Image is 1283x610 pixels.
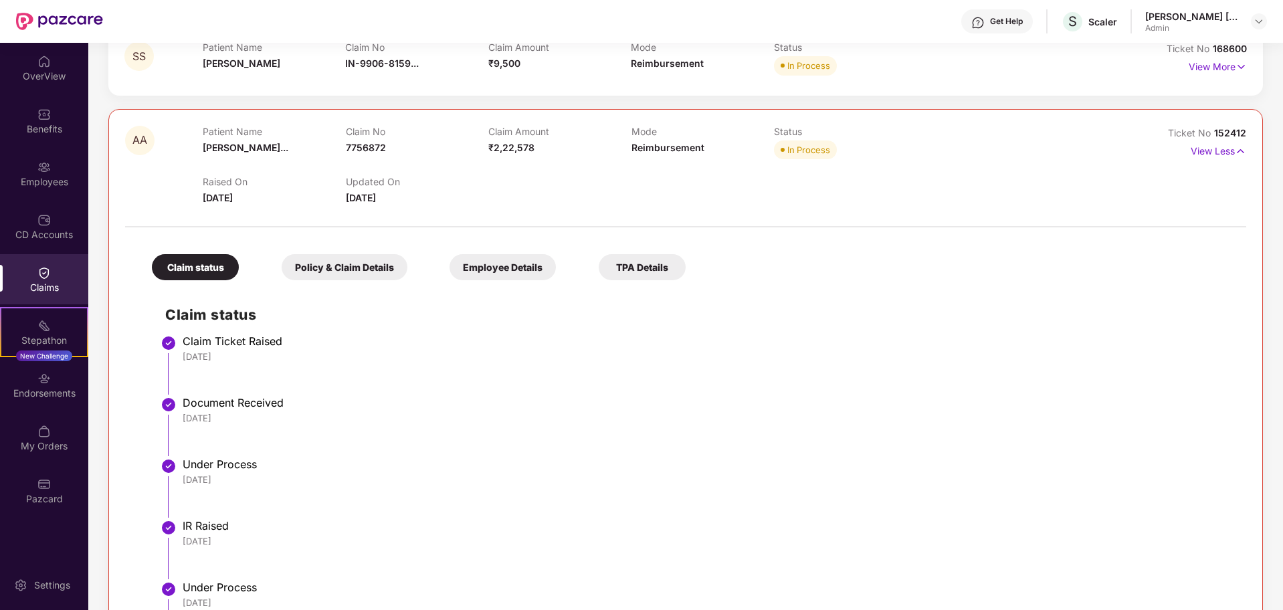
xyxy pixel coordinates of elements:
div: Claim Ticket Raised [183,334,1233,348]
img: svg+xml;base64,PHN2ZyBpZD0iRHJvcGRvd24tMzJ4MzIiIHhtbG5zPSJodHRwOi8vd3d3LnczLm9yZy8yMDAwL3N2ZyIgd2... [1254,16,1264,27]
div: Document Received [183,396,1233,409]
div: Scaler [1088,15,1117,28]
div: In Process [787,59,830,72]
div: [DATE] [183,350,1233,363]
div: IR Raised [183,519,1233,532]
div: Under Process [183,581,1233,594]
span: ₹9,500 [488,58,520,69]
p: Claim No [345,41,488,53]
span: ₹2,22,578 [488,142,534,153]
div: [DATE] [183,474,1233,486]
span: [DATE] [203,192,233,203]
span: [PERSON_NAME] [203,58,280,69]
span: [DATE] [346,192,376,203]
p: Status [774,126,916,137]
img: svg+xml;base64,PHN2ZyBpZD0iU3RlcC1Eb25lLTMyeDMyIiB4bWxucz0iaHR0cDovL3d3dy53My5vcmcvMjAwMC9zdmciIH... [161,581,177,597]
div: TPA Details [599,254,686,280]
img: svg+xml;base64,PHN2ZyBpZD0iU3RlcC1Eb25lLTMyeDMyIiB4bWxucz0iaHR0cDovL3d3dy53My5vcmcvMjAwMC9zdmciIH... [161,335,177,351]
img: New Pazcare Logo [16,13,103,30]
span: 7756872 [346,142,386,153]
img: svg+xml;base64,PHN2ZyBpZD0iRW5kb3JzZW1lbnRzIiB4bWxucz0iaHR0cDovL3d3dy53My5vcmcvMjAwMC9zdmciIHdpZH... [37,372,51,385]
span: IN-9906-8159... [345,58,419,69]
img: svg+xml;base64,PHN2ZyBpZD0iU3RlcC1Eb25lLTMyeDMyIiB4bWxucz0iaHR0cDovL3d3dy53My5vcmcvMjAwMC9zdmciIH... [161,520,177,536]
div: In Process [787,143,830,157]
p: Patient Name [203,41,346,53]
p: Mode [631,41,774,53]
div: New Challenge [16,350,72,361]
img: svg+xml;base64,PHN2ZyBpZD0iSGVscC0zMngzMiIgeG1sbnM9Imh0dHA6Ly93d3cudzMub3JnLzIwMDAvc3ZnIiB3aWR0aD... [971,16,985,29]
div: [DATE] [183,597,1233,609]
div: Admin [1145,23,1239,33]
div: [DATE] [183,535,1233,547]
img: svg+xml;base64,PHN2ZyBpZD0iU2V0dGluZy0yMHgyMCIgeG1sbnM9Imh0dHA6Ly93d3cudzMub3JnLzIwMDAvc3ZnIiB3aW... [14,579,27,592]
p: Status [774,41,917,53]
p: Updated On [346,176,488,187]
img: svg+xml;base64,PHN2ZyBpZD0iTXlfT3JkZXJzIiBkYXRhLW5hbWU9Ik15IE9yZGVycyIgeG1sbnM9Imh0dHA6Ly93d3cudz... [37,425,51,438]
span: AA [132,134,147,146]
span: SS [132,51,146,62]
span: Reimbursement [631,142,704,153]
span: Ticket No [1167,43,1213,54]
img: svg+xml;base64,PHN2ZyBpZD0iSG9tZSIgeG1sbnM9Imh0dHA6Ly93d3cudzMub3JnLzIwMDAvc3ZnIiB3aWR0aD0iMjAiIG... [37,55,51,68]
div: Get Help [990,16,1023,27]
img: svg+xml;base64,PHN2ZyBpZD0iRW1wbG95ZWVzIiB4bWxucz0iaHR0cDovL3d3dy53My5vcmcvMjAwMC9zdmciIHdpZHRoPS... [37,161,51,174]
span: [PERSON_NAME]... [203,142,288,153]
img: svg+xml;base64,PHN2ZyBpZD0iQ0RfQWNjb3VudHMiIGRhdGEtbmFtZT0iQ0QgQWNjb3VudHMiIHhtbG5zPSJodHRwOi8vd3... [37,213,51,227]
div: Stepathon [1,334,87,347]
img: svg+xml;base64,PHN2ZyBpZD0iQmVuZWZpdHMiIHhtbG5zPSJodHRwOi8vd3d3LnczLm9yZy8yMDAwL3N2ZyIgd2lkdGg9Ij... [37,108,51,121]
span: 152412 [1214,127,1246,138]
img: svg+xml;base64,PHN2ZyB4bWxucz0iaHR0cDovL3d3dy53My5vcmcvMjAwMC9zdmciIHdpZHRoPSIxNyIgaGVpZ2h0PSIxNy... [1235,144,1246,159]
span: 168600 [1213,43,1247,54]
div: Settings [30,579,74,592]
p: Patient Name [203,126,345,137]
p: Claim Amount [488,126,631,137]
div: Employee Details [450,254,556,280]
span: Reimbursement [631,58,704,69]
div: [PERSON_NAME] [PERSON_NAME] [1145,10,1239,23]
span: S [1068,13,1077,29]
div: Under Process [183,457,1233,471]
div: Policy & Claim Details [282,254,407,280]
img: svg+xml;base64,PHN2ZyBpZD0iU3RlcC1Eb25lLTMyeDMyIiB4bWxucz0iaHR0cDovL3d3dy53My5vcmcvMjAwMC9zdmciIH... [161,458,177,474]
p: View Less [1191,140,1246,159]
div: Claim status [152,254,239,280]
p: Raised On [203,176,345,187]
div: [DATE] [183,412,1233,424]
p: Claim Amount [488,41,631,53]
img: svg+xml;base64,PHN2ZyBpZD0iQ2xhaW0iIHhtbG5zPSJodHRwOi8vd3d3LnczLm9yZy8yMDAwL3N2ZyIgd2lkdGg9IjIwIi... [37,266,51,280]
p: View More [1189,56,1247,74]
p: Claim No [346,126,488,137]
img: svg+xml;base64,PHN2ZyB4bWxucz0iaHR0cDovL3d3dy53My5vcmcvMjAwMC9zdmciIHdpZHRoPSIxNyIgaGVpZ2h0PSIxNy... [1236,60,1247,74]
img: svg+xml;base64,PHN2ZyB4bWxucz0iaHR0cDovL3d3dy53My5vcmcvMjAwMC9zdmciIHdpZHRoPSIyMSIgaGVpZ2h0PSIyMC... [37,319,51,332]
img: svg+xml;base64,PHN2ZyBpZD0iU3RlcC1Eb25lLTMyeDMyIiB4bWxucz0iaHR0cDovL3d3dy53My5vcmcvMjAwMC9zdmciIH... [161,397,177,413]
span: Ticket No [1168,127,1214,138]
p: Mode [631,126,774,137]
h2: Claim status [165,304,1233,326]
img: svg+xml;base64,PHN2ZyBpZD0iUGF6Y2FyZCIgeG1sbnM9Imh0dHA6Ly93d3cudzMub3JnLzIwMDAvc3ZnIiB3aWR0aD0iMj... [37,478,51,491]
